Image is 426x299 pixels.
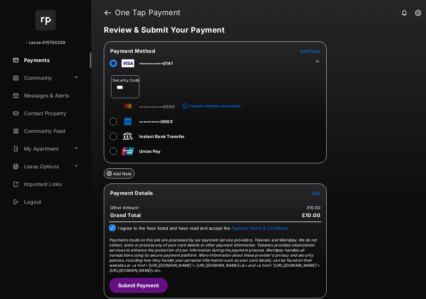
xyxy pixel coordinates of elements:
img: svg+xml;base64,PHN2ZyB4bWxucz0iaHR0cDovL3d3dy53My5vcmcvMjAwMC9zdmciIHdpZHRoPSI2NCIgaGVpZ2h0PSI2NC... [35,10,56,30]
div: Payment Method Unavailable [189,104,241,108]
a: Important Links [10,177,81,192]
a: Community Feed [10,123,91,139]
span: Payment Details [110,190,153,196]
button: Edit [312,190,320,196]
a: Lease Options [10,159,71,174]
span: ••••••••••••0141 [139,61,173,66]
span: Payments made on this site are processed by our payment service providers, Tokenex and Worldpay. ... [109,238,320,273]
a: Payments [10,53,91,68]
span: •••••••••••0003 [139,119,172,124]
a: Contact Property [10,106,91,121]
td: Other Amount [110,205,139,210]
a: Community [10,70,71,85]
span: ••••••••••••0003 [139,104,174,109]
p: - Lease #15750229 [26,40,65,46]
strong: One Tap Payment [115,9,181,16]
span: I agree to the fees listed and have read and accept the [118,226,288,231]
button: Add Note [104,168,135,178]
span: Instant Bank Transfer [139,134,185,139]
span: £10.00 [302,212,320,218]
span: Union Pay [139,149,160,154]
a: My Apartment [10,141,71,156]
a: Logout [10,194,91,209]
a: Messages & Alerts [10,88,91,103]
span: Payment Method [110,48,155,54]
button: I agree to the fees listed and have read and accept the [232,226,288,231]
td: £10.00 [307,205,321,210]
span: Grand Total [110,212,141,218]
h5: Review & Submit Your Payment [104,26,408,34]
button: Add New [300,48,320,54]
a: Payment Method Unavailable [188,99,241,109]
button: Submit Payment [109,278,168,293]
